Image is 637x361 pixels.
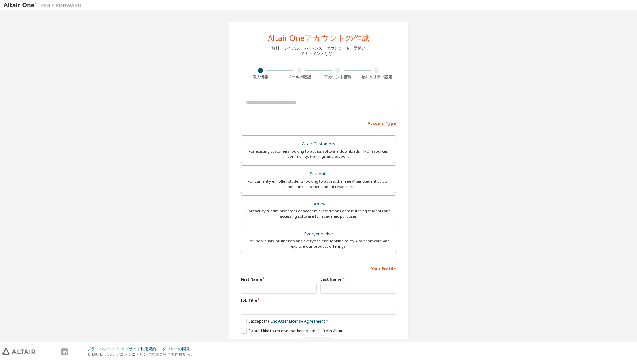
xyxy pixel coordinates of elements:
[3,2,85,8] img: Altair One
[245,208,392,219] div: For faculty & administrators of academic institutions administering students and accessing softwa...
[162,346,194,352] div: クッキーの同意
[91,352,194,357] font: [DATE] アルテアエンジニアリング株式会社全著作権所有。
[357,74,396,80] div: セキュリティ設定
[61,348,68,355] img: linkedin.svg
[245,238,392,249] div: For individuals, businesses and everyone else looking to try Altair software and explore our prod...
[245,149,392,159] div: For existing customers looking to access software downloads, HPC resources, community, trainings ...
[320,277,396,282] label: Last Name
[241,298,396,303] label: Job Title
[241,263,396,273] div: Your Profile
[241,328,343,334] label: I would like to receive marketing emails from Altair
[268,34,369,42] div: Altair Oneアカウントの作成
[245,200,392,209] div: Faculty
[241,118,396,128] div: Account Type
[241,337,396,347] div: Read and acccept EULA to continue
[271,319,325,324] a: End-User License Agreement
[117,346,162,352] div: ウェブサイト利用規約
[241,319,325,324] label: I accept the
[87,346,117,352] div: プライバシー
[245,139,392,149] div: Altair Customers
[280,74,319,80] div: メールの確認
[245,179,392,189] div: For currently enrolled students looking to access the free Altair Student Edition bundle and all ...
[318,74,357,80] div: アカウント情報
[271,46,366,56] div: 無料トライアル、ライセンス、ダウンロード、学習と ドキュメントなど。
[245,170,392,179] div: Students
[2,348,36,355] img: altair_logo.svg
[241,74,280,80] div: 個人情報
[245,229,392,238] div: Everyone else
[87,352,194,357] p: ©
[241,277,317,282] label: First Name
